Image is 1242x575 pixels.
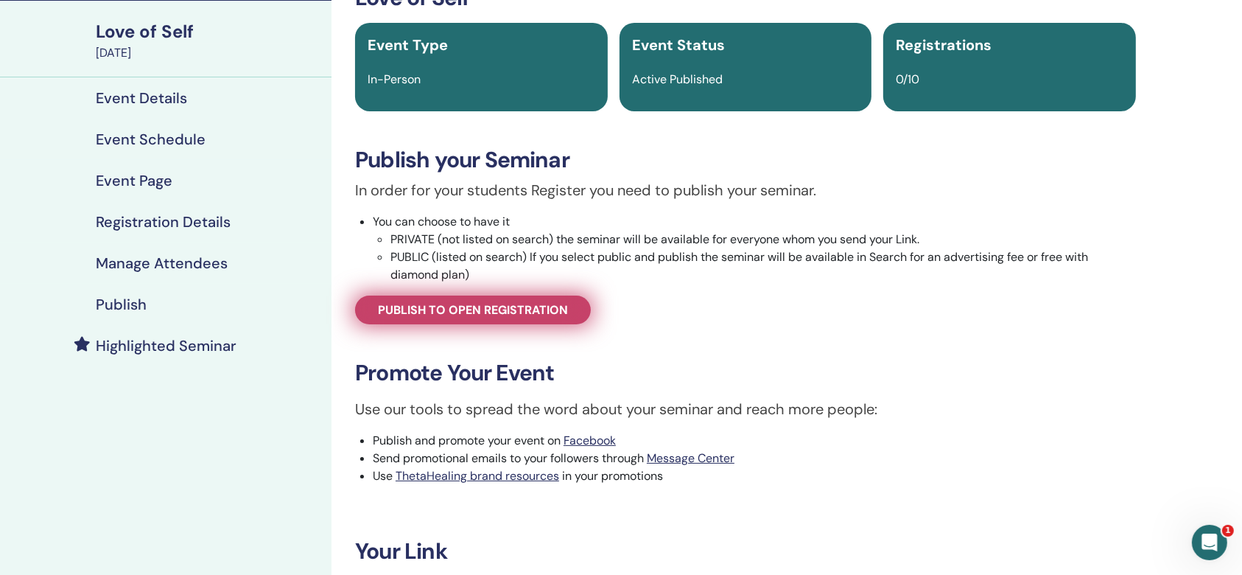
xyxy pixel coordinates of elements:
[896,72,919,87] span: 0/10
[378,302,568,318] span: Publish to open registration
[396,468,559,484] a: ThetaHealing brand resources
[96,337,236,355] h4: Highlighted Seminar
[96,296,147,313] h4: Publish
[373,213,1136,284] li: You can choose to have it
[1222,525,1234,537] span: 1
[96,213,231,231] h4: Registration Details
[373,450,1136,467] li: Send promotional emails to your followers through
[96,89,187,107] h4: Event Details
[96,44,323,62] div: [DATE]
[368,35,448,55] span: Event Type
[632,72,723,87] span: Active Published
[1192,525,1227,560] iframe: Intercom live chat
[368,72,421,87] span: In-Person
[96,19,323,44] div: Love of Self
[390,231,1136,248] li: PRIVATE (not listed on search) the seminar will be available for everyone whom you send your Link.
[390,248,1136,284] li: PUBLIC (listed on search) If you select public and publish the seminar will be available in Searc...
[87,19,331,62] a: Love of Self[DATE]
[632,35,725,55] span: Event Status
[373,467,1136,485] li: Use in your promotions
[355,360,1136,386] h3: Promote Your Event
[355,538,1136,565] h3: Your Link
[896,35,992,55] span: Registrations
[355,296,591,324] a: Publish to open registration
[355,147,1136,173] h3: Publish your Seminar
[373,432,1136,450] li: Publish and promote your event on
[96,172,172,189] h4: Event Page
[96,130,206,148] h4: Event Schedule
[647,450,734,466] a: Message Center
[355,398,1136,420] p: Use our tools to spread the word about your seminar and reach more people:
[96,254,228,272] h4: Manage Attendees
[355,179,1136,201] p: In order for your students Register you need to publish your seminar.
[564,433,616,448] a: Facebook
